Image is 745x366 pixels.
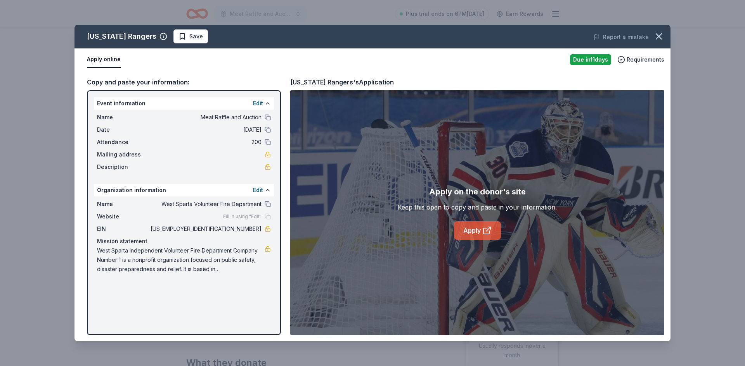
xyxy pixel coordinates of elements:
span: [DATE] [149,125,262,134]
div: Copy and paste your information: [87,77,281,87]
div: [US_STATE] Rangers [87,30,156,43]
div: [US_STATE] Rangers's Application [290,77,394,87]
span: West Sparta Volunteer Fire Department [149,199,262,209]
div: Due in 11 days [570,54,611,65]
a: Apply [454,221,501,240]
button: Requirements [617,55,664,64]
div: Organization information [94,184,274,196]
span: Name [97,199,149,209]
span: Attendance [97,137,149,147]
span: Description [97,162,149,172]
button: Report a mistake [594,33,649,42]
span: Save [189,32,203,41]
span: Date [97,125,149,134]
span: Meat Raffle and Auction [149,113,262,122]
span: EIN [97,224,149,234]
button: Edit [253,186,263,195]
div: Mission statement [97,237,271,246]
button: Save [173,29,208,43]
span: Website [97,212,149,221]
div: Apply on the donor's site [429,186,526,198]
div: Keep this open to copy and paste in your information. [398,203,557,212]
button: Apply online [87,52,121,68]
div: Event information [94,97,274,110]
span: [US_EMPLOYER_IDENTIFICATION_NUMBER] [149,224,262,234]
span: Fill in using "Edit" [223,213,262,220]
button: Edit [253,99,263,108]
span: Mailing address [97,150,149,159]
span: Name [97,113,149,122]
span: 200 [149,137,262,147]
span: Requirements [627,55,664,64]
span: West Sparta Independent Volunteer Fire Department Company Number 1 is a nonprofit organization fo... [97,246,265,274]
